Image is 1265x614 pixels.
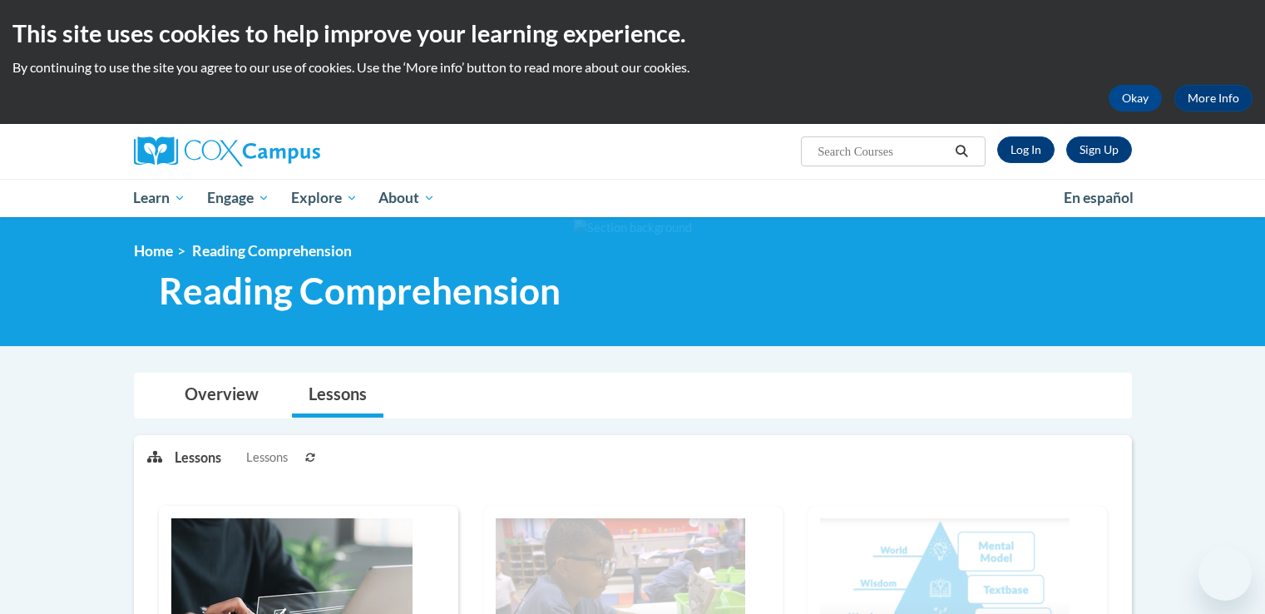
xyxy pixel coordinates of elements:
[109,179,1157,217] div: Main menu
[1064,189,1134,206] span: En español
[168,374,275,418] a: Overview
[378,188,435,208] span: About
[133,188,185,208] span: Learn
[196,179,280,217] a: Engage
[1198,547,1252,601] iframe: Button to launch messaging window
[207,188,269,208] span: Engage
[292,374,383,418] a: Lessons
[280,179,368,217] a: Explore
[1053,181,1144,215] a: En español
[175,448,221,467] p: Lessons
[1066,136,1132,163] a: Register
[954,146,969,158] i: 
[997,136,1055,163] a: Log In
[123,179,197,217] a: Learn
[574,219,692,237] img: Section background
[368,179,446,217] a: About
[246,448,288,467] span: Lessons
[192,242,352,260] span: Reading Comprehension
[1174,85,1253,111] a: More Info
[12,58,1253,77] p: By continuing to use the site you agree to our use of cookies. Use the ‘More info’ button to read...
[816,141,949,161] input: Search Courses
[1109,85,1162,111] button: Okay
[949,141,974,161] button: Search
[134,136,450,166] a: Cox Campus
[12,17,1253,50] h2: This site uses cookies to help improve your learning experience.
[134,136,320,166] img: Cox Campus
[134,242,173,260] a: Home
[291,188,358,208] span: Explore
[159,269,561,313] span: Reading Comprehension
